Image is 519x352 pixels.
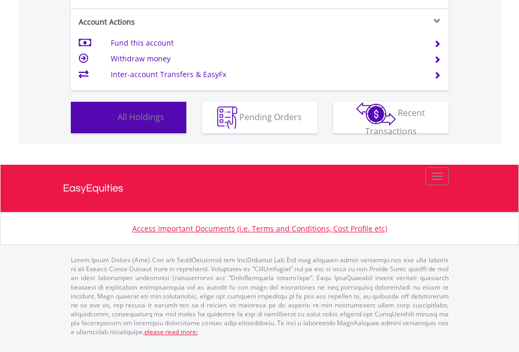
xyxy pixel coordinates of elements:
[217,106,237,129] img: pending_instructions-wht.png
[144,327,198,336] a: please read more:
[93,106,115,129] img: holdings-wht.png
[333,102,449,133] button: Recent Transactions
[239,111,302,122] span: Pending Orders
[71,255,449,336] p: Lorem Ipsum Dolors (Ame) Con a/e SeddOeiusmod tem InciDiduntut Lab Etd mag aliquaen admin veniamq...
[132,223,387,233] a: Access Important Documents (i.e. Terms and Conditions, Cost Profile etc)
[118,111,164,122] span: All Holdings
[111,35,421,51] td: Fund this account
[71,17,260,27] div: Account Actions
[202,102,317,133] button: Pending Orders
[356,102,396,125] img: transactions-zar-wht.png
[111,51,421,67] td: Withdraw money
[71,102,186,133] button: All Holdings
[63,165,457,212] a: EasyEquities
[111,67,421,82] td: Inter-account Transfers & EasyFx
